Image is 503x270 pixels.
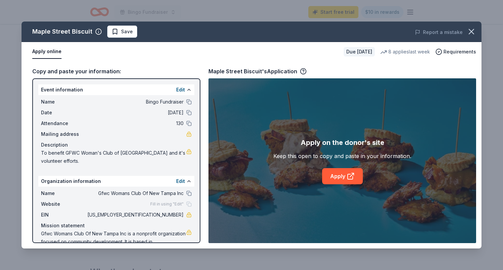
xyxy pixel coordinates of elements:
[322,168,363,184] a: Apply
[41,200,86,208] span: Website
[32,67,200,76] div: Copy and paste your information:
[86,109,184,117] span: [DATE]
[41,119,86,127] span: Attendance
[86,211,184,219] span: [US_EMPLOYER_IDENTIFICATION_NUMBER]
[86,119,184,127] span: 130
[41,189,86,197] span: Name
[380,48,430,56] div: 8 applies last week
[344,47,375,56] div: Due [DATE]
[41,130,86,138] span: Mailing address
[41,222,192,230] div: Mission statement
[86,189,184,197] span: Gfwc Womans Club Of New Tampa Inc
[41,230,186,254] span: Gfwc Womans Club Of New Tampa Inc is a nonprofit organization focused on community development. I...
[443,48,476,56] span: Requirements
[415,28,463,36] button: Report a mistake
[273,152,411,160] div: Keep this open to copy and paste in your information.
[208,67,307,76] div: Maple Street Biscuit's Application
[176,86,185,94] button: Edit
[301,137,384,148] div: Apply on the donor's site
[38,84,194,95] div: Event information
[41,141,192,149] div: Description
[41,98,86,106] span: Name
[86,98,184,106] span: Bingo Fundraiser
[41,211,86,219] span: EIN
[32,45,62,59] button: Apply online
[38,176,194,187] div: Organization information
[435,48,476,56] button: Requirements
[41,109,86,117] span: Date
[107,26,137,38] button: Save
[41,149,186,165] span: To benefit GFWC Woman's Club of [GEOGRAPHIC_DATA] and it's volunteer efforts.
[121,28,133,36] span: Save
[32,26,92,37] div: Maple Street Biscuit
[176,177,185,185] button: Edit
[150,201,184,207] span: Fill in using "Edit"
